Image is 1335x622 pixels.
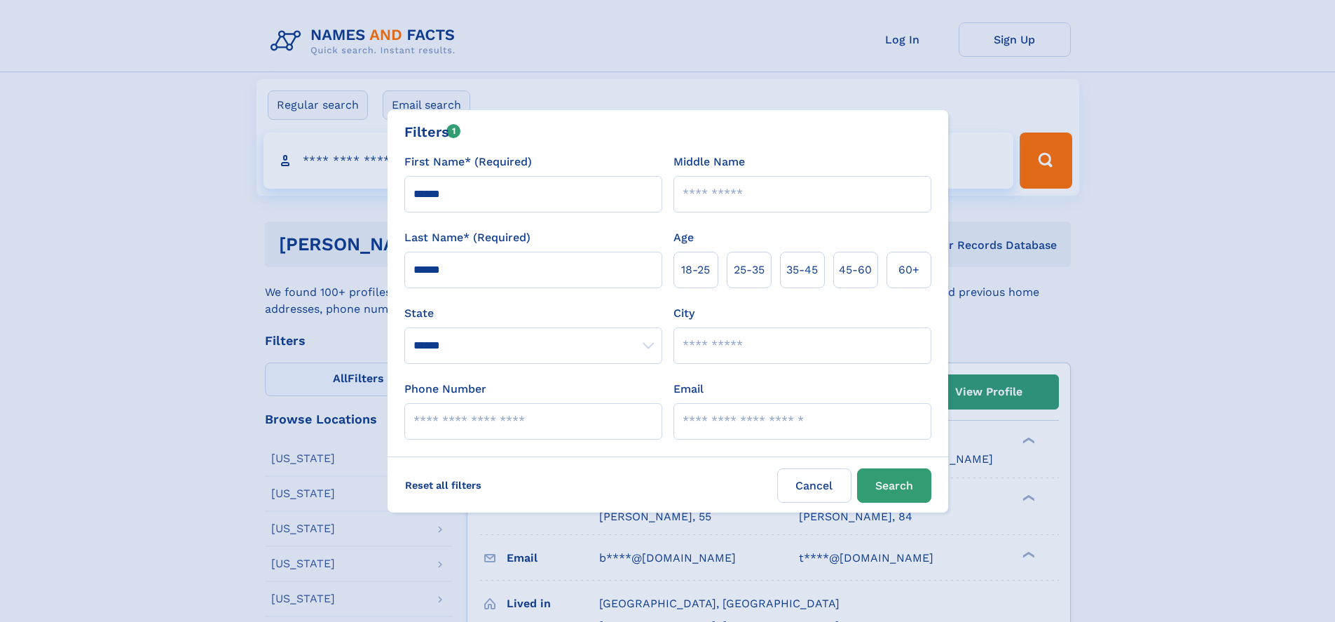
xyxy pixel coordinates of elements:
label: Reset all filters [396,468,491,502]
div: Filters [404,121,461,142]
label: Phone Number [404,381,486,398]
span: 35‑45 [786,262,818,278]
label: City [673,305,694,322]
label: Email [673,381,704,398]
span: 60+ [898,262,919,278]
label: First Name* (Required) [404,154,532,170]
label: State [404,305,662,322]
button: Search [857,468,931,503]
label: Last Name* (Required) [404,229,530,246]
label: Cancel [777,468,851,503]
label: Middle Name [673,154,745,170]
span: 18‑25 [681,262,710,278]
span: 25‑35 [734,262,765,278]
span: 45‑60 [839,262,872,278]
label: Age [673,229,694,246]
